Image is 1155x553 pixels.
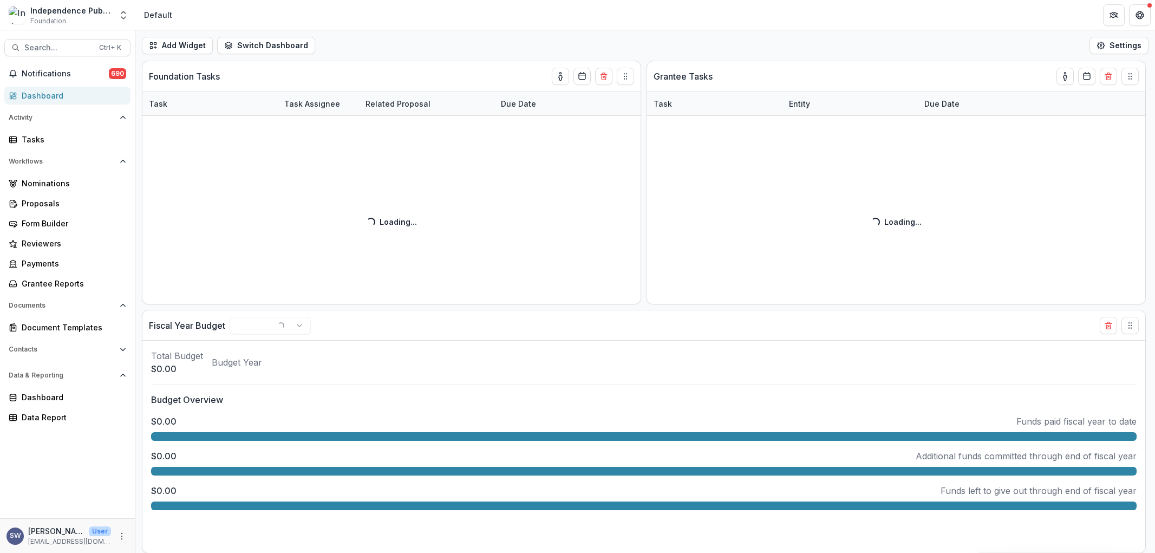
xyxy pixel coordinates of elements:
[30,16,66,26] span: Foundation
[4,109,130,126] button: Open Activity
[149,319,225,332] p: Fiscal Year Budget
[22,69,109,79] span: Notifications
[9,6,26,24] img: Independence Public Media Foundation
[22,322,122,333] div: Document Templates
[1016,415,1137,428] p: Funds paid fiscal year to date
[9,302,115,309] span: Documents
[144,9,172,21] div: Default
[1056,68,1074,85] button: toggle-assigned-to-me
[115,530,128,543] button: More
[151,349,203,362] p: Total Budget
[97,42,123,54] div: Ctrl + K
[1121,68,1139,85] button: Drag
[151,362,203,375] p: $0.00
[10,532,21,539] div: Sherella Williams
[4,214,130,232] a: Form Builder
[4,408,130,426] a: Data Report
[109,68,126,79] span: 690
[4,235,130,252] a: Reviewers
[1100,317,1117,334] button: Delete card
[4,388,130,406] a: Dashboard
[142,37,213,54] button: Add Widget
[4,87,130,105] a: Dashboard
[1078,68,1095,85] button: Calendar
[4,255,130,272] a: Payments
[4,131,130,148] a: Tasks
[151,415,177,428] p: $0.00
[9,158,115,165] span: Workflows
[9,114,115,121] span: Activity
[22,198,122,209] div: Proposals
[1129,4,1151,26] button: Get Help
[28,525,84,537] p: [PERSON_NAME]
[22,178,122,189] div: Nominations
[28,537,111,547] p: [EMAIL_ADDRESS][DOMAIN_NAME]
[22,258,122,269] div: Payments
[22,134,122,145] div: Tasks
[24,43,93,53] span: Search...
[4,318,130,336] a: Document Templates
[4,194,130,212] a: Proposals
[1103,4,1125,26] button: Partners
[151,393,1137,406] p: Budget Overview
[595,68,612,85] button: Delete card
[22,218,122,229] div: Form Builder
[151,484,177,497] p: $0.00
[149,70,220,83] p: Foundation Tasks
[4,297,130,314] button: Open Documents
[22,238,122,249] div: Reviewers
[212,356,262,369] p: Budget Year
[22,412,122,423] div: Data Report
[4,65,130,82] button: Notifications690
[9,346,115,353] span: Contacts
[1100,68,1117,85] button: Delete card
[22,392,122,403] div: Dashboard
[1121,317,1139,334] button: Drag
[1089,37,1149,54] button: Settings
[4,153,130,170] button: Open Workflows
[9,372,115,379] span: Data & Reporting
[4,275,130,292] a: Grantee Reports
[151,450,177,463] p: $0.00
[116,4,131,26] button: Open entity switcher
[916,450,1137,463] p: Additional funds committed through end of fiscal year
[941,484,1137,497] p: Funds left to give out through end of fiscal year
[617,68,634,85] button: Drag
[4,174,130,192] a: Nominations
[4,367,130,384] button: Open Data & Reporting
[22,278,122,289] div: Grantee Reports
[217,37,315,54] button: Switch Dashboard
[654,70,713,83] p: Grantee Tasks
[30,5,112,16] div: Independence Public Media Foundation
[552,68,569,85] button: toggle-assigned-to-me
[140,7,177,23] nav: breadcrumb
[4,39,130,56] button: Search...
[573,68,591,85] button: Calendar
[4,341,130,358] button: Open Contacts
[22,90,122,101] div: Dashboard
[89,526,111,536] p: User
